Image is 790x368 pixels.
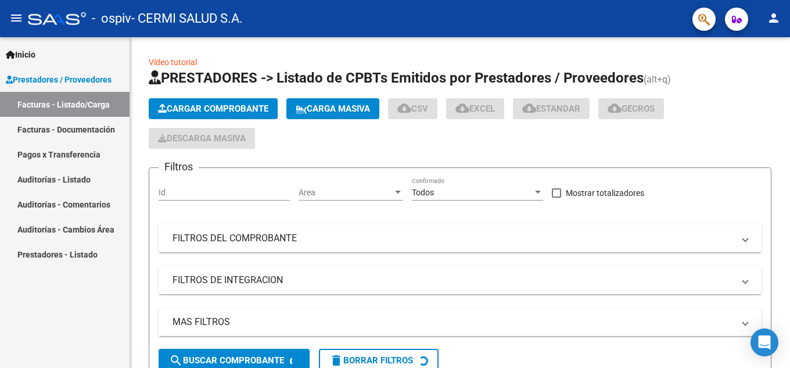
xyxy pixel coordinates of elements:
mat-icon: cloud_download [608,101,622,115]
span: Estandar [522,103,580,114]
span: Todos [412,188,434,197]
div: Open Intercom Messenger [751,328,778,356]
span: Buscar Comprobante [169,355,284,366]
span: Inicio [6,48,35,61]
mat-icon: search [169,353,183,367]
button: Cargar Comprobante [149,98,278,119]
button: Gecros [598,98,664,119]
mat-panel-title: MAS FILTROS [173,316,734,328]
mat-panel-title: FILTROS DE INTEGRACION [173,274,734,287]
span: Gecros [608,103,655,114]
mat-expansion-panel-header: FILTROS DEL COMPROBANTE [159,224,762,252]
span: Cargar Comprobante [158,103,268,114]
span: Mostrar totalizadores [566,186,644,200]
span: - CERMI SALUD S.A. [131,6,243,31]
span: PRESTADORES -> Listado de CPBTs Emitidos por Prestadores / Proveedores [149,70,644,86]
button: Carga Masiva [286,98,379,119]
button: CSV [388,98,437,119]
mat-expansion-panel-header: MAS FILTROS [159,308,762,336]
mat-expansion-panel-header: FILTROS DE INTEGRACION [159,266,762,294]
span: (alt+q) [644,74,671,85]
button: Descarga Masiva [149,128,255,149]
mat-icon: person [767,11,781,25]
button: EXCEL [446,98,504,119]
h3: Filtros [159,159,199,175]
app-download-masive: Descarga masiva de comprobantes (adjuntos) [149,128,255,149]
span: CSV [397,103,428,114]
span: Area [299,188,393,198]
span: Prestadores / Proveedores [6,73,112,86]
span: - ospiv [92,6,131,31]
mat-icon: menu [9,11,23,25]
span: Borrar Filtros [329,355,413,366]
button: Estandar [513,98,590,119]
a: Video tutorial [149,58,197,67]
mat-icon: cloud_download [455,101,469,115]
mat-icon: cloud_download [522,101,536,115]
span: EXCEL [455,103,495,114]
mat-panel-title: FILTROS DEL COMPROBANTE [173,232,734,245]
mat-icon: delete [329,353,343,367]
mat-icon: cloud_download [397,101,411,115]
span: Carga Masiva [296,103,370,114]
span: Descarga Masiva [158,133,246,144]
